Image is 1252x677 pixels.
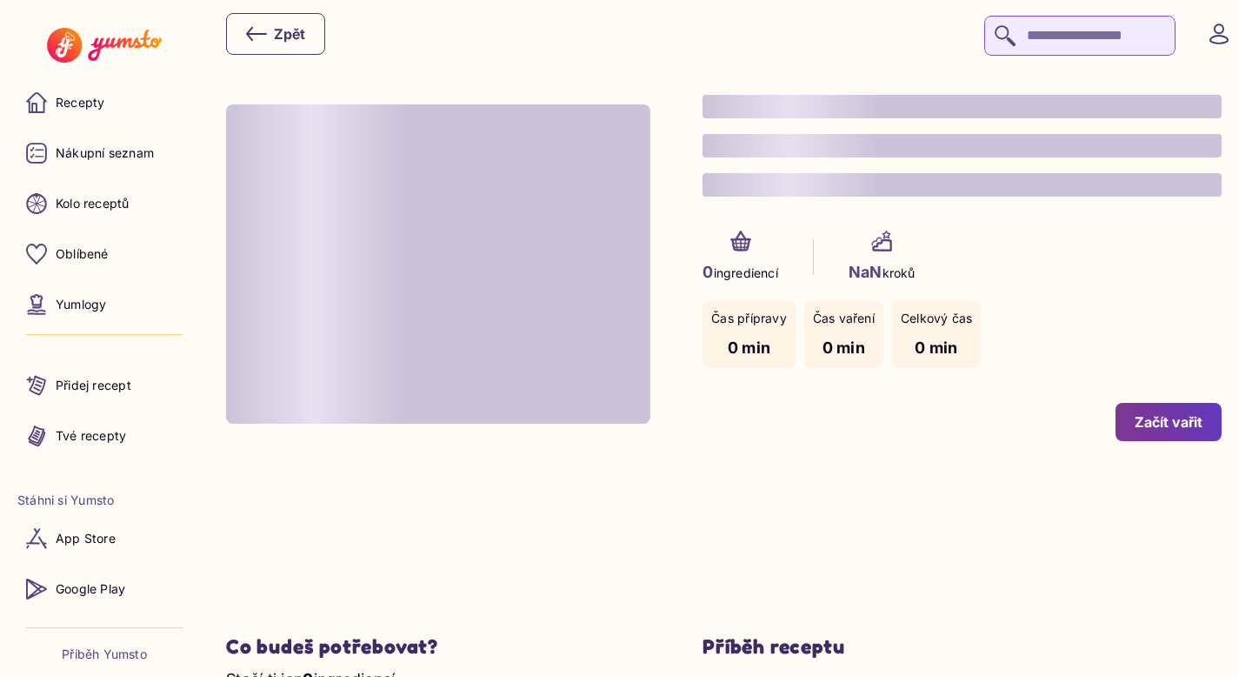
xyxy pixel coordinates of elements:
p: kroků [849,260,916,284]
p: Kolo receptů [56,195,130,212]
h3: Příběh receptu [703,634,1222,660]
span: Loading content [703,95,1222,118]
span: 0 min [822,338,865,357]
span: Loading content [703,134,1222,158]
button: Začít vařit [1115,403,1222,441]
p: Yumlogy [56,296,106,313]
h2: Co budeš potřebovat? [226,634,650,660]
p: Recepty [56,94,104,111]
button: Zpět [226,13,325,55]
p: Přidej recept [56,377,131,394]
p: ingrediencí [703,260,778,284]
a: Přidej recept [17,365,191,406]
p: Čas vaření [813,310,875,327]
div: Zpět [246,23,305,44]
p: Oblíbené [56,245,109,263]
a: Tvé recepty [17,415,191,457]
p: Nákupní seznam [56,144,154,162]
p: App Store [56,530,116,547]
p: Čas přípravy [711,310,787,327]
a: Kolo receptů [17,183,191,225]
span: 0 [703,263,713,281]
span: NaN [849,263,882,281]
a: Oblíbené [17,233,191,275]
div: Začít vařit [1135,412,1202,432]
a: Yumlogy [17,284,191,325]
li: Stáhni si Yumsto [17,492,191,509]
span: Loading content [703,173,1222,197]
span: Loading content [226,104,650,423]
a: Nákupní seznam [17,132,191,174]
h1: null [703,87,1222,204]
a: Příběh Yumsto [62,646,147,663]
span: 0 min [915,338,957,357]
div: Loading image [226,104,650,423]
a: Recepty [17,82,191,124]
img: Yumsto logo [47,28,161,63]
p: Tvé recepty [56,427,126,445]
p: Celkový čas [901,310,972,327]
span: 0 min [728,338,770,357]
a: App Store [17,518,191,560]
p: Google Play [56,580,125,598]
a: Google Play [17,568,191,610]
